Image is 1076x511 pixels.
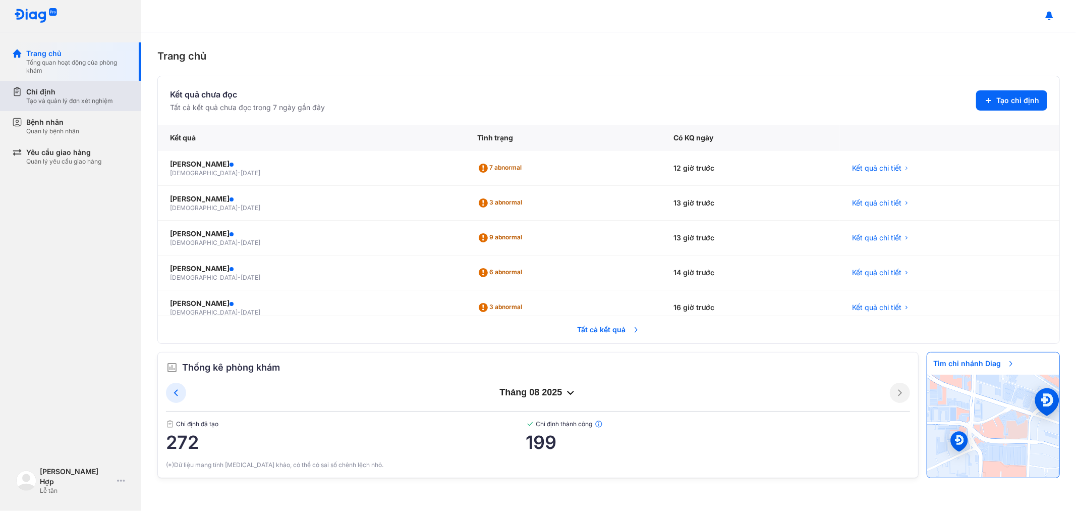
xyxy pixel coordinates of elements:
[477,230,526,246] div: 9 abnormal
[14,8,58,24] img: logo
[852,163,901,173] span: Kết quả chi tiết
[170,309,238,316] span: [DEMOGRAPHIC_DATA]
[16,471,36,491] img: logo
[572,319,646,341] span: Tất cả kết quả
[661,151,840,186] div: 12 giờ trước
[241,169,260,177] span: [DATE]
[158,125,465,151] div: Kết quả
[238,239,241,246] span: -
[661,290,840,325] div: 16 giờ trước
[927,352,1021,375] span: Tìm chi nhánh Diag
[170,229,453,239] div: [PERSON_NAME]
[40,467,113,487] div: [PERSON_NAME] Hợp
[40,487,113,495] div: Lễ tân
[661,255,840,290] div: 14 giờ trước
[852,233,901,243] span: Kết quả chi tiết
[26,117,79,127] div: Bệnh nhân
[170,204,238,212] span: [DEMOGRAPHIC_DATA]
[852,302,901,313] span: Kết quả chi tiết
[477,160,526,176] div: 7 abnormal
[166,461,910,470] div: (*)Dữ liệu mang tính [MEDICAL_DATA] khảo, có thể có sai số chênh lệch nhỏ.
[170,103,325,113] div: Tất cả kết quả chưa đọc trong 7 ngày gần đây
[477,195,526,211] div: 3 abnormal
[170,169,238,177] span: [DEMOGRAPHIC_DATA]
[526,420,534,428] img: checked-green.01cc79e0.svg
[26,59,129,75] div: Tổng quan hoạt động của phòng khám
[241,239,260,246] span: [DATE]
[661,221,840,255] div: 13 giờ trước
[166,432,526,452] span: 272
[166,420,174,428] img: document.50c4cfd0.svg
[166,362,178,374] img: order.5a6da16c.svg
[186,387,890,399] div: tháng 08 2025
[26,127,79,135] div: Quản lý bệnh nhân
[238,169,241,177] span: -
[26,158,101,166] div: Quản lý yêu cầu giao hàng
[241,274,260,281] span: [DATE]
[477,265,526,281] div: 6 abnormal
[170,159,453,169] div: [PERSON_NAME]
[166,420,526,428] span: Chỉ định đã tạo
[852,268,901,278] span: Kết quả chi tiết
[477,299,526,316] div: 3 abnormal
[241,204,260,212] span: [DATE]
[170,274,238,281] span: [DEMOGRAPHIC_DATA]
[238,204,241,212] span: -
[996,95,1039,106] span: Tạo chỉ định
[170,194,453,204] div: [PERSON_NAME]
[595,420,603,428] img: info.7e716105.svg
[170,88,325,100] div: Kết quả chưa đọc
[465,125,661,151] div: Tình trạng
[170,239,238,246] span: [DEMOGRAPHIC_DATA]
[170,264,453,274] div: [PERSON_NAME]
[26,48,129,59] div: Trang chủ
[26,87,113,97] div: Chỉ định
[976,90,1047,111] button: Tạo chỉ định
[526,420,911,428] span: Chỉ định thành công
[238,309,241,316] span: -
[526,432,911,452] span: 199
[241,309,260,316] span: [DATE]
[26,97,113,105] div: Tạo và quản lý đơn xét nghiệm
[661,125,840,151] div: Có KQ ngày
[182,361,280,375] span: Thống kê phòng khám
[157,48,1060,64] div: Trang chủ
[852,198,901,208] span: Kết quả chi tiết
[170,298,453,309] div: [PERSON_NAME]
[26,147,101,158] div: Yêu cầu giao hàng
[238,274,241,281] span: -
[661,186,840,221] div: 13 giờ trước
